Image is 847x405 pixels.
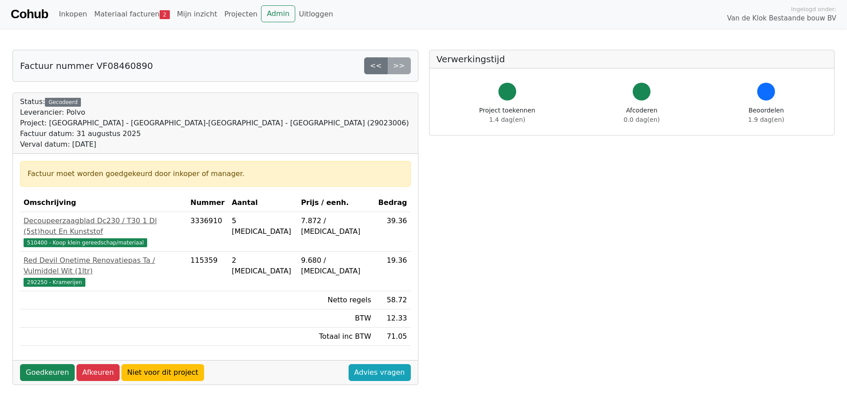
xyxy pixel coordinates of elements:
th: Omschrijving [20,194,187,212]
span: Van de Klok Bestaande bouw BV [727,13,836,24]
div: Project toekennen [479,106,535,124]
span: 2 [160,10,170,19]
div: 9.680 / [MEDICAL_DATA] [301,255,371,277]
a: Admin [261,5,295,22]
a: Projecten [221,5,261,23]
a: Advies vragen [349,364,411,381]
td: BTW [297,309,375,328]
td: 39.36 [375,212,411,252]
a: Materiaal facturen2 [91,5,173,23]
span: 1.4 dag(en) [489,116,525,123]
td: 71.05 [375,328,411,346]
th: Nummer [187,194,228,212]
td: 12.33 [375,309,411,328]
a: << [364,57,388,74]
td: 115359 [187,252,228,291]
div: Decoupeerzaagblad Dc230 / T30 1 Dl (5st)hout En Kunststof [24,216,183,237]
a: Goedkeuren [20,364,75,381]
div: 2 [MEDICAL_DATA] [232,255,294,277]
th: Aantal [228,194,297,212]
a: Uitloggen [295,5,337,23]
div: Gecodeerd [45,98,81,107]
th: Bedrag [375,194,411,212]
div: Leverancier: Polvo [20,107,409,118]
div: Status: [20,96,409,150]
span: Ingelogd onder: [791,5,836,13]
span: 0.0 dag(en) [624,116,660,123]
td: 3336910 [187,212,228,252]
td: 58.72 [375,291,411,309]
td: Netto regels [297,291,375,309]
a: Decoupeerzaagblad Dc230 / T30 1 Dl (5st)hout En Kunststof510400 - Koop klein gereedschap/materiaal [24,216,183,248]
div: Project: [GEOGRAPHIC_DATA] - [GEOGRAPHIC_DATA]-[GEOGRAPHIC_DATA] - [GEOGRAPHIC_DATA] (29023006) [20,118,409,128]
div: 7.872 / [MEDICAL_DATA] [301,216,371,237]
a: Red Devil Onetime Renovatiepas Ta / Vulmiddel Wit (1ltr)292250 - Kramerijen [24,255,183,287]
td: Totaal inc BTW [297,328,375,346]
a: Inkopen [55,5,90,23]
a: Mijn inzicht [173,5,221,23]
div: Afcoderen [624,106,660,124]
th: Prijs / eenh. [297,194,375,212]
div: Factuur datum: 31 augustus 2025 [20,128,409,139]
span: 292250 - Kramerijen [24,278,85,287]
h5: Factuur nummer VF08460890 [20,60,153,71]
a: Niet voor dit project [121,364,204,381]
a: Afkeuren [76,364,120,381]
span: 510400 - Koop klein gereedschap/materiaal [24,238,147,247]
a: Cohub [11,4,48,25]
div: 5 [MEDICAL_DATA] [232,216,294,237]
div: Red Devil Onetime Renovatiepas Ta / Vulmiddel Wit (1ltr) [24,255,183,277]
td: 19.36 [375,252,411,291]
span: 1.9 dag(en) [748,116,784,123]
h5: Verwerkingstijd [437,54,827,64]
div: Verval datum: [DATE] [20,139,409,150]
div: Beoordelen [748,106,784,124]
div: Factuur moet worden goedgekeurd door inkoper of manager. [28,168,403,179]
